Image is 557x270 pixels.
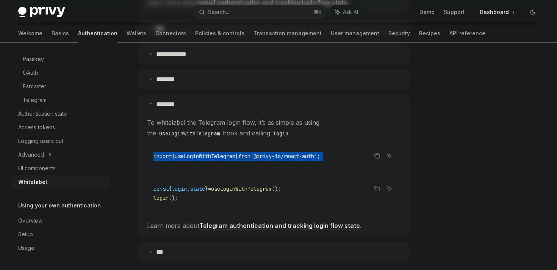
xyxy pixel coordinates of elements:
[12,107,109,121] a: Authentication state
[211,185,272,192] span: useLoginWithTelegram
[18,24,42,42] a: Welcome
[12,175,109,189] a: Whitelabel
[250,153,317,160] span: '@privy-io/react-auth'
[18,123,55,132] div: Access tokens
[208,8,229,17] div: Search...
[527,6,539,18] button: Toggle dark mode
[187,185,190,192] span: ,
[12,80,109,93] a: Farcaster
[155,24,186,42] a: Connectors
[172,185,187,192] span: login
[190,185,205,192] span: state
[18,7,65,17] img: dark logo
[419,8,435,16] a: Demo
[372,151,382,161] button: Copy the contents from the code block
[474,6,521,18] a: Dashboard
[18,216,42,225] div: Overview
[78,24,117,42] a: Authentication
[314,9,322,15] span: ⌘ K
[12,66,109,80] a: OAuth
[153,185,169,192] span: const
[330,5,363,19] button: Ask AI
[480,8,509,16] span: Dashboard
[384,184,394,193] button: Ask AI
[18,230,33,239] div: Setup
[238,153,250,160] span: from
[205,185,208,192] span: }
[253,24,322,42] a: Transaction management
[18,109,67,118] div: Authentication state
[153,195,169,201] span: login
[317,153,320,160] span: ;
[138,94,410,237] details: **** ***To whitelabel the Telegram login flow, it’s as simple as using theuseLoginWithTelegramhoo...
[195,24,244,42] a: Policies & controls
[156,129,223,138] code: useLoginWithTelegram
[23,96,47,105] div: Telegram
[194,5,326,19] button: Search...⌘K
[169,195,178,201] span: ();
[12,241,109,255] a: Usage
[18,164,56,173] div: UI components
[449,24,485,42] a: API reference
[153,153,172,160] span: import
[18,137,63,146] div: Logging users out
[12,228,109,241] a: Setup
[331,24,379,42] a: User management
[12,162,109,175] a: UI components
[52,24,69,42] a: Basics
[23,55,44,64] div: Passkey
[147,117,401,138] span: To whitelabel the Telegram login flow, it’s as simple as using the hook and calling .
[235,153,238,160] span: }
[175,153,235,160] span: useLoginWithTelegram
[18,243,34,253] div: Usage
[23,68,38,77] div: OAuth
[23,82,46,91] div: Farcaster
[147,220,401,231] span: Learn more about .
[270,129,291,138] code: login
[12,134,109,148] a: Logging users out
[343,8,358,16] span: Ask AI
[388,24,410,42] a: Security
[12,121,109,134] a: Access tokens
[199,222,360,230] a: Telegram authentication and tracking login flow state
[12,93,109,107] a: Telegram
[18,150,44,159] div: Advanced
[12,52,109,66] a: Passkey
[18,201,101,210] h5: Using your own authentication
[384,151,394,161] button: Ask AI
[419,24,440,42] a: Recipes
[169,185,172,192] span: {
[272,185,281,192] span: ();
[12,214,109,228] a: Overview
[172,153,175,160] span: {
[444,8,465,16] a: Support
[208,185,211,192] span: =
[372,184,382,193] button: Copy the contents from the code block
[18,177,47,187] div: Whitelabel
[127,24,146,42] a: Wallets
